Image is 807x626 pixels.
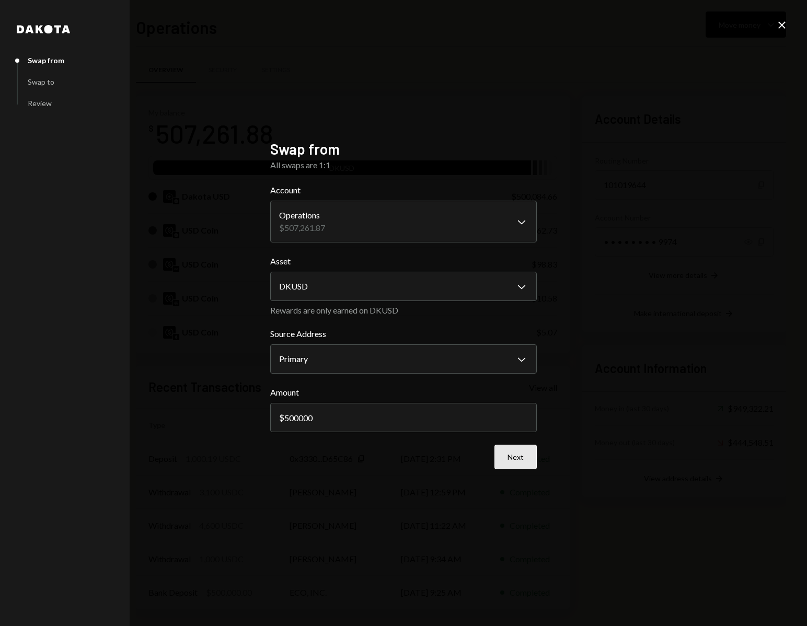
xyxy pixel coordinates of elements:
[270,139,537,159] h2: Swap from
[270,386,537,399] label: Amount
[28,56,64,65] div: Swap from
[270,328,537,340] label: Source Address
[28,77,54,86] div: Swap to
[494,445,537,469] button: Next
[270,305,537,315] div: Rewards are only earned on DKUSD
[279,412,284,422] div: $
[270,201,537,242] button: Account
[270,159,537,171] div: All swaps are 1:1
[270,184,537,196] label: Account
[270,403,537,432] input: 0.00
[270,255,537,268] label: Asset
[28,99,52,108] div: Review
[270,272,537,301] button: Asset
[270,344,537,374] button: Source Address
